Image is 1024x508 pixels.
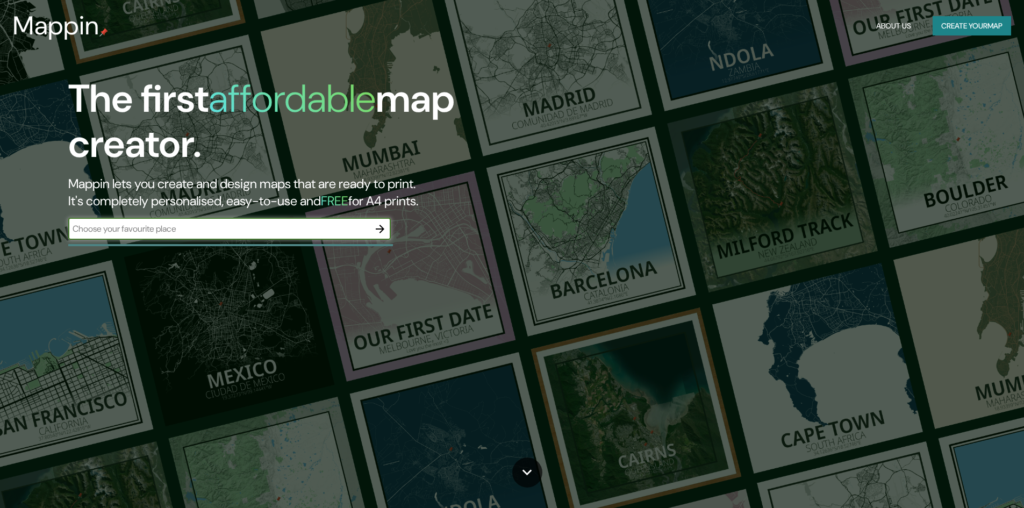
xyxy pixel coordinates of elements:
h1: affordable [209,74,376,124]
h2: Mappin lets you create and design maps that are ready to print. It's completely personalised, eas... [68,175,581,210]
h3: Mappin [13,11,99,41]
button: About Us [872,16,915,36]
input: Choose your favourite place [68,223,369,235]
h5: FREE [321,192,348,209]
img: mappin-pin [99,28,108,37]
button: Create yourmap [933,16,1011,36]
h1: The first map creator. [68,76,581,175]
